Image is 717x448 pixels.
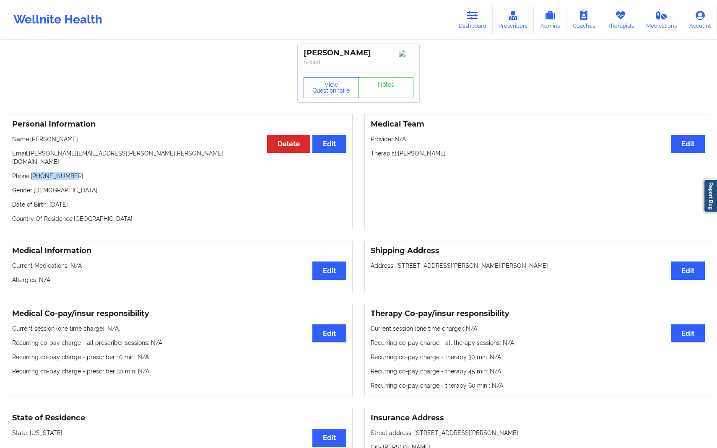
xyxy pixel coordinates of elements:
[683,6,717,34] a: Account
[371,262,705,270] p: Address: [STREET_ADDRESS][PERSON_NAME][PERSON_NAME]
[304,58,413,66] p: Social
[12,172,346,180] p: Phone: [PHONE_NUMBER]
[267,135,310,153] button: Delete
[371,135,705,143] p: Provider: N/A
[371,429,705,437] p: Street address: [STREET_ADDRESS][PERSON_NAME]
[566,6,601,34] a: Coaches
[704,179,717,212] a: Report Bug
[12,276,346,284] p: Allergies: N/A
[304,48,413,58] div: [PERSON_NAME]
[371,119,705,129] h3: Medical Team
[371,309,705,319] h3: Therapy Co-pay/insur responsibility
[12,200,346,209] p: Date of Birth: [DATE]
[640,6,683,34] a: Medications
[312,135,346,153] button: Edit
[493,6,534,34] a: Prescribers
[312,324,346,342] button: Edit
[671,324,705,342] button: Edit
[371,324,705,333] p: Current session (one time charge): N/A
[534,6,566,34] a: Admins
[371,381,705,390] p: Recurring co-pay charge - therapy 60 min : N/A
[12,215,346,223] p: Country Of Residence: [GEOGRAPHIC_DATA]
[12,309,346,319] h3: Medical Co-pay/insur responsibility
[12,246,346,256] h3: Medical Information
[12,186,346,194] p: Gender: [DEMOGRAPHIC_DATA]
[371,149,705,158] p: Therapist: [PERSON_NAME]
[12,324,346,333] p: Current session (one time charge): N/A
[12,135,346,143] p: Name: [PERSON_NAME]
[371,339,705,347] p: Recurring co-pay charge - all therapy sessions : N/A
[358,77,414,98] a: Notes
[12,262,346,270] p: Current Medications: N/A
[671,135,705,153] button: Edit
[371,367,705,375] p: Recurring co-pay charge - therapy 45 min : N/A
[452,6,493,34] a: Dashboard
[12,119,346,129] h3: Personal Information
[399,50,413,57] img: Image%2Fplaceholer-image.png
[12,367,346,375] p: Recurring co-pay charge - prescriber 30 min : N/A
[312,262,346,280] button: Edit
[671,262,705,280] button: Edit
[12,149,346,166] p: Email: [PERSON_NAME][EMAIL_ADDRESS][PERSON_NAME][PERSON_NAME][DOMAIN_NAME]
[12,339,346,347] p: Recurring co-pay charge - all prescriber sessions : N/A
[371,353,705,361] p: Recurring co-pay charge - therapy 30 min : N/A
[371,246,705,256] h3: Shipping Address
[312,429,346,447] button: Edit
[12,429,346,437] p: State: [US_STATE]
[601,6,640,34] a: Therapists
[304,77,359,98] button: View Questionnaire
[371,413,705,423] h3: Insurance Address
[12,353,346,361] p: Recurring co-pay charge - prescriber 10 min : N/A
[12,413,346,423] h3: State of Residence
